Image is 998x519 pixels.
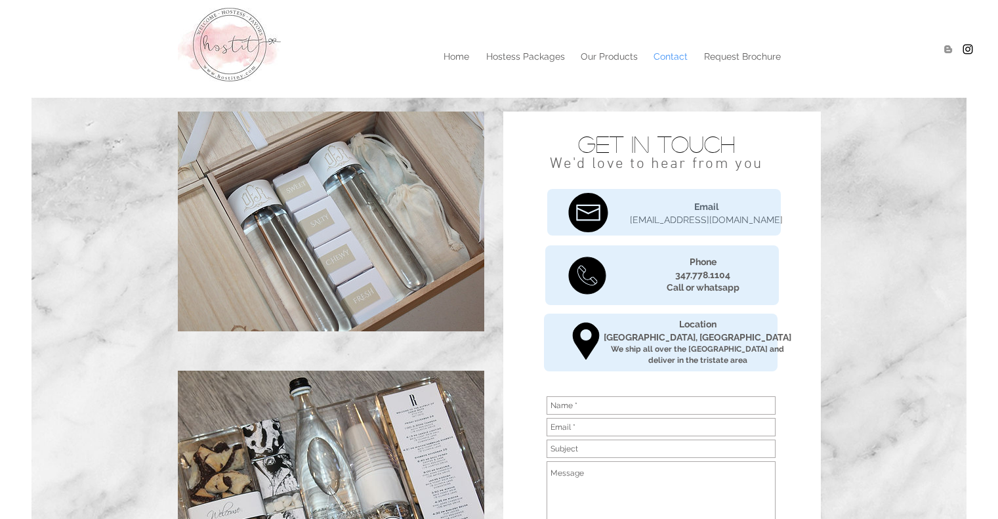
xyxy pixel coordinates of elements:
[547,440,776,458] input: Subject
[667,282,739,293] span: Call or whatsapp
[645,47,696,66] a: Contact
[547,396,776,415] input: Name *
[437,47,476,66] p: Home
[478,47,572,66] a: Hostess Packages
[690,257,717,267] span: Phone
[942,43,955,56] img: Blogger
[550,155,763,173] span: We'd love to hear from you
[578,133,735,155] span: GET IN TOUCH
[696,47,789,66] a: Request Brochure
[647,47,694,66] p: Contact
[238,47,789,66] nav: Site
[697,47,787,66] p: Request Brochure
[604,332,791,343] span: [GEOGRAPHIC_DATA], [GEOGRAPHIC_DATA]
[961,43,974,56] img: Hostitny
[679,319,717,329] span: Location
[942,43,974,56] ul: Social Bar
[572,47,645,66] a: Our Products
[574,47,644,66] p: Our Products
[178,112,484,331] img: IMG_8013.JPG
[480,47,572,66] p: Hostess Packages
[675,270,730,280] span: 347.778.1104
[434,47,478,66] a: Home
[611,344,784,354] span: We ship all over the [GEOGRAPHIC_DATA] and
[547,418,776,436] input: Email *
[648,356,747,365] span: deliver in the tristate area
